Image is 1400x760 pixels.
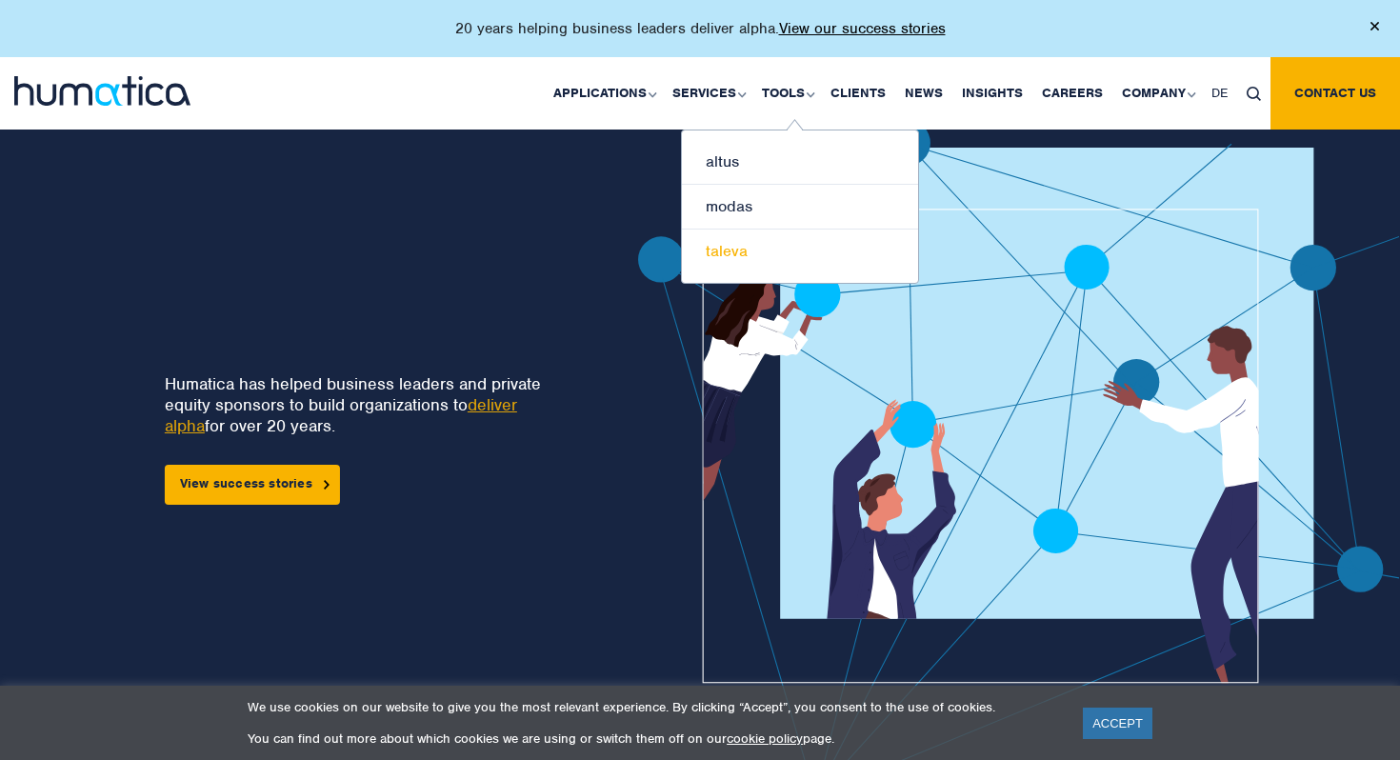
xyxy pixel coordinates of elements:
p: You can find out more about which cookies we are using or switch them off on our page. [248,730,1059,747]
a: modas [682,185,918,230]
a: cookie policy [727,730,803,747]
a: Careers [1032,57,1112,130]
a: taleva [682,230,918,273]
a: Insights [952,57,1032,130]
a: Services [663,57,752,130]
p: 20 years helping business leaders deliver alpha. [455,19,946,38]
a: Tools [752,57,821,130]
a: deliver alpha [165,394,517,436]
p: We use cookies on our website to give you the most relevant experience. By clicking “Accept”, you... [248,699,1059,715]
img: search_icon [1247,87,1261,101]
a: ACCEPT [1083,708,1152,739]
a: Company [1112,57,1202,130]
a: DE [1202,57,1237,130]
a: View our success stories [779,19,946,38]
a: Contact us [1270,57,1400,130]
a: Applications [544,57,663,130]
img: logo [14,76,190,106]
img: arrowicon [324,480,330,489]
span: DE [1211,85,1228,101]
a: News [895,57,952,130]
p: Humatica has helped business leaders and private equity sponsors to build organizations to for ov... [165,373,574,436]
a: altus [682,140,918,185]
a: View success stories [165,465,340,505]
a: Clients [821,57,895,130]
